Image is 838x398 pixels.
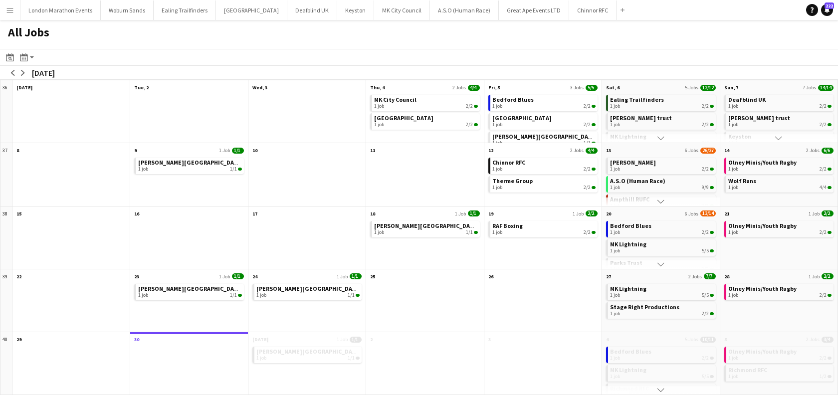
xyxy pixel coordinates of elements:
span: 3 Jobs [570,84,584,91]
a: Parks Trust1 job2/2 [610,258,713,272]
div: 40 [0,332,12,395]
span: 9 [134,147,137,154]
span: 6 Jobs [685,210,698,217]
span: Stowe School [138,159,243,166]
a: Richmond RFC1 job1/2 [728,365,832,380]
span: 6 Jobs [685,147,698,154]
span: Ampthill RUFC [610,196,649,203]
a: Olney Minis/Youth Rugby1 job2/2 [728,221,832,235]
span: 12/12 [700,85,716,91]
span: 2/2 [820,122,827,128]
span: 1 job [492,229,502,235]
span: 1/1 [232,273,244,279]
span: 3/4 [822,337,834,343]
span: 1 job [256,292,266,298]
span: 28 [724,273,729,280]
span: Santa Pod Raceway [492,114,552,122]
a: MK Lightning1 job5/5 [610,365,713,380]
span: 2/2 [592,105,596,108]
span: Therme Group [492,177,533,185]
a: Bedford Blues1 job2/2 [610,221,713,235]
span: 1/2 [820,374,827,380]
a: A.S.O (Human Race)1 job9/9 [610,176,713,191]
span: Wed, 3 [252,84,267,91]
span: Bedford Blues [492,96,534,103]
a: Richmond RFC1 job2/2 [610,384,713,398]
span: 2/2 [584,122,591,128]
span: 2/2 [820,229,827,235]
span: 8 [16,147,19,154]
span: 11 [370,147,375,154]
span: Sat, 6 [606,84,620,91]
span: 2 Jobs [806,147,820,154]
a: MK Lightning1 job5/5 [610,239,713,254]
span: 1/1 [232,148,244,154]
span: 2/2 [828,105,832,108]
span: 1 job [374,229,384,235]
span: 27 [606,273,611,280]
span: 5/5 [702,374,709,380]
span: 2/2 [702,103,709,109]
span: 1 job [728,166,738,172]
span: 5/5 [702,248,709,254]
a: MK Lightning1 job5/5 [610,284,713,298]
a: [PERSON_NAME][GEOGRAPHIC_DATA]1 job1/1 [256,284,360,298]
span: 2/2 [474,123,478,126]
a: Ealing Trailfinders1 job2/2 [610,95,713,109]
a: Bedford Blues1 job2/2 [610,347,713,361]
div: 39 [0,269,12,332]
span: 1 Job [809,210,820,217]
span: 1 job [728,185,738,191]
span: 2/2 [466,103,473,109]
span: 4/4 [586,148,598,154]
a: [PERSON_NAME][GEOGRAPHIC_DATA]1 job1/1 [256,347,360,361]
a: [PERSON_NAME][GEOGRAPHIC_DATA]1 job1/1 [492,132,596,146]
span: 1/1 [230,166,237,172]
span: 25 [370,273,375,280]
span: 1/1 [350,273,362,279]
span: 2/2 [710,105,714,108]
span: 5/5 [702,292,709,298]
span: 2/2 [820,292,827,298]
span: 12 [488,147,493,154]
span: A.S.O (Human Race) [610,177,665,185]
span: 2/2 [820,103,827,109]
span: 2 Jobs [806,336,820,343]
span: 1 job [610,185,620,191]
span: Olney Minis/Youth Rugby [728,222,797,229]
span: 1/1 [584,140,591,146]
span: Stowe School [256,285,362,292]
span: 6/6 [822,148,834,154]
span: 1 job [728,103,738,109]
span: Wolf Runs [728,177,756,185]
span: MK City Council [374,96,417,103]
span: 17 [252,210,257,217]
span: Olney Minis/Youth Rugby [728,348,797,355]
span: 1 Job [219,147,230,154]
span: 5/5 [710,249,714,252]
span: 222 [825,2,834,9]
span: 2/2 [474,105,478,108]
span: [DATE] [252,336,268,343]
span: 2/2 [828,357,832,360]
span: 22 [16,273,21,280]
span: Henry Allen trust [728,114,790,122]
span: 1/1 [238,294,242,297]
span: Fri, 5 [488,84,500,91]
span: Richmond RFC [728,366,767,374]
span: Sun, 7 [724,84,738,91]
span: 2/2 [828,123,832,126]
a: Chinnor RFC1 job2/2 [492,158,596,172]
span: 2 Jobs [452,84,466,91]
a: [PERSON_NAME][GEOGRAPHIC_DATA]1 job1/1 [374,221,477,235]
span: 5/5 [710,294,714,297]
span: 9/9 [710,186,714,189]
span: 20 [606,210,611,217]
span: 1 job [492,166,502,172]
span: 26/27 [700,148,716,154]
span: 23 [134,273,139,280]
span: 2/2 [584,229,591,235]
span: 2/2 [592,168,596,171]
span: 2/2 [592,186,596,189]
span: 1 job [374,103,384,109]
